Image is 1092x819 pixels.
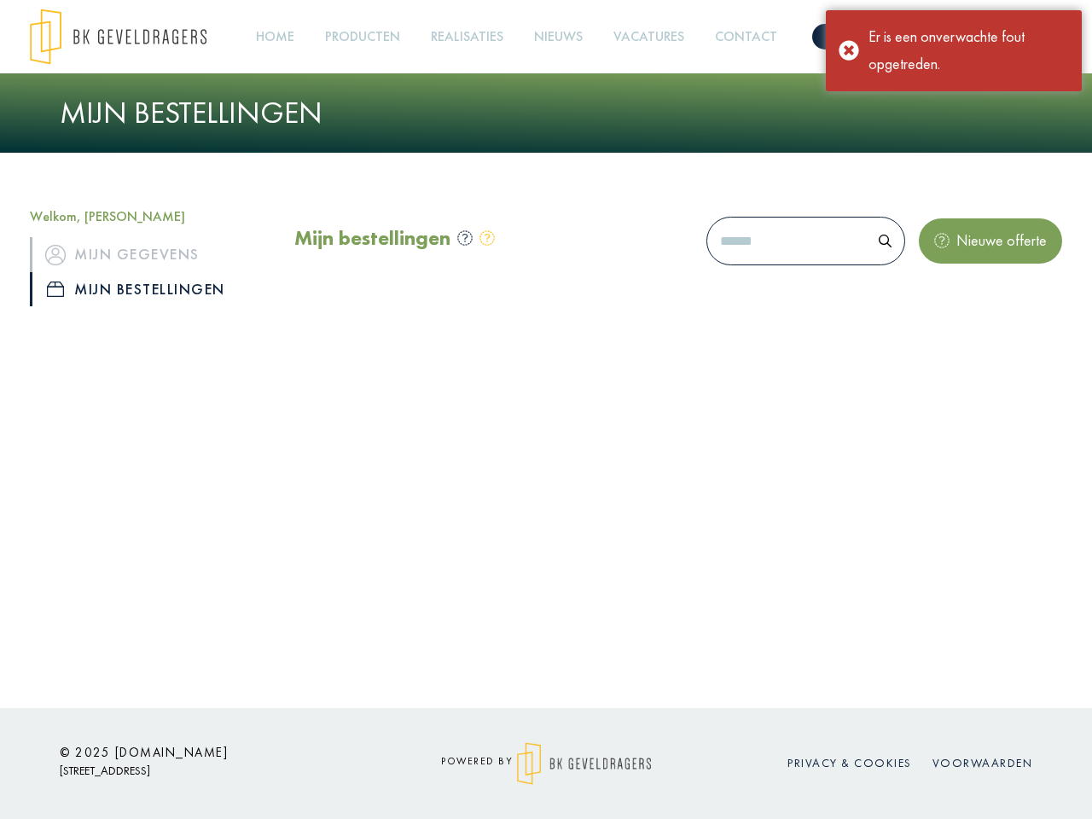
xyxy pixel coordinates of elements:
a: Producten [318,18,407,56]
img: icon [45,245,66,265]
a: iconMijn gegevens [30,237,269,271]
p: [STREET_ADDRESS] [60,760,367,781]
a: Offerte [812,24,895,49]
h2: Mijn bestellingen [294,226,450,251]
a: Home [249,18,301,56]
a: Nieuws [527,18,590,56]
img: logo [517,742,651,785]
h6: © 2025 [DOMAIN_NAME] [60,745,367,760]
button: Nieuwe offerte [919,218,1062,263]
a: Privacy & cookies [787,755,912,770]
h1: Mijn bestellingen [60,95,1032,131]
img: icon [47,282,64,297]
div: Er is een onverwachte fout opgetreden. [868,23,1069,78]
h5: Welkom, [PERSON_NAME] [30,208,269,224]
a: iconMijn bestellingen [30,272,269,306]
img: logo [30,9,206,65]
a: Vacatures [607,18,691,56]
img: search.svg [879,235,892,247]
a: Contact [708,18,784,56]
span: Nieuwe offerte [950,230,1047,250]
a: Realisaties [424,18,510,56]
a: Voorwaarden [932,755,1033,770]
div: powered by [392,742,700,785]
